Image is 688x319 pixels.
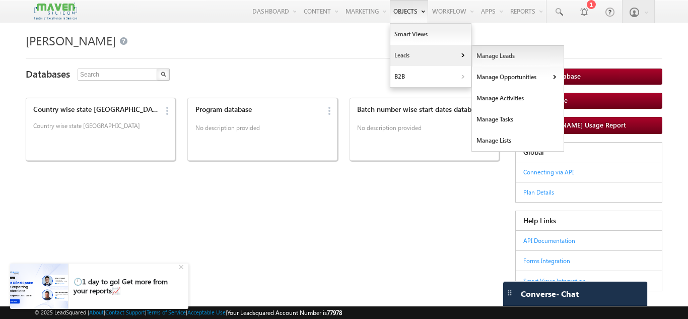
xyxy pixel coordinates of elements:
[472,109,564,130] a: Manage Tasks
[472,88,564,109] a: Manage Activities
[531,50,581,58] span: Create Database
[10,264,68,309] img: pictures
[390,45,471,66] a: Leads
[357,83,483,91] div: Batch number wise start dates database
[520,74,530,81] img: add_icon.png
[147,309,186,315] a: Terms of Service
[472,45,564,67] a: Manage Leads
[187,309,226,315] a: Acceptable Use
[390,24,471,45] a: Smart Views
[532,99,626,107] span: [PERSON_NAME] Usage Report
[390,66,471,87] a: B2B
[523,166,554,173] a: Plan Details
[472,67,564,88] a: Manage Opportunities
[26,46,70,57] div: Databases
[89,309,104,315] a: About
[78,46,158,58] input: Search
[520,49,530,57] img: add_icon.png
[357,99,483,114] p: No description provided
[74,277,177,295] div: 🕛1 day to go! Get more from your reports📈
[195,99,321,114] p: No description provided
[34,308,342,317] span: © 2025 LeadSquared | | | | |
[523,214,575,222] a: API Documentation
[472,130,564,151] a: Manage Lists
[227,309,342,316] span: Your Leadsquared Account Number is
[34,3,77,20] img: Custom Logo
[161,49,166,54] img: Search
[521,289,579,298] span: Converse - Chat
[516,120,662,140] div: Global
[523,234,570,242] a: Forms Integration
[33,83,159,91] div: Country wise state wise City
[506,289,514,297] img: carter-drag
[33,99,159,114] p: Country wise state wise City
[523,146,574,153] a: Connecting via API
[26,9,116,27] span: Mavis
[195,83,321,91] div: Program database
[516,188,662,208] div: Help Links
[176,260,188,272] div: +
[523,254,586,262] a: Smart Views Integration
[531,75,568,82] span: Create Table
[327,309,342,316] span: 77978
[105,309,145,315] a: Contact Support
